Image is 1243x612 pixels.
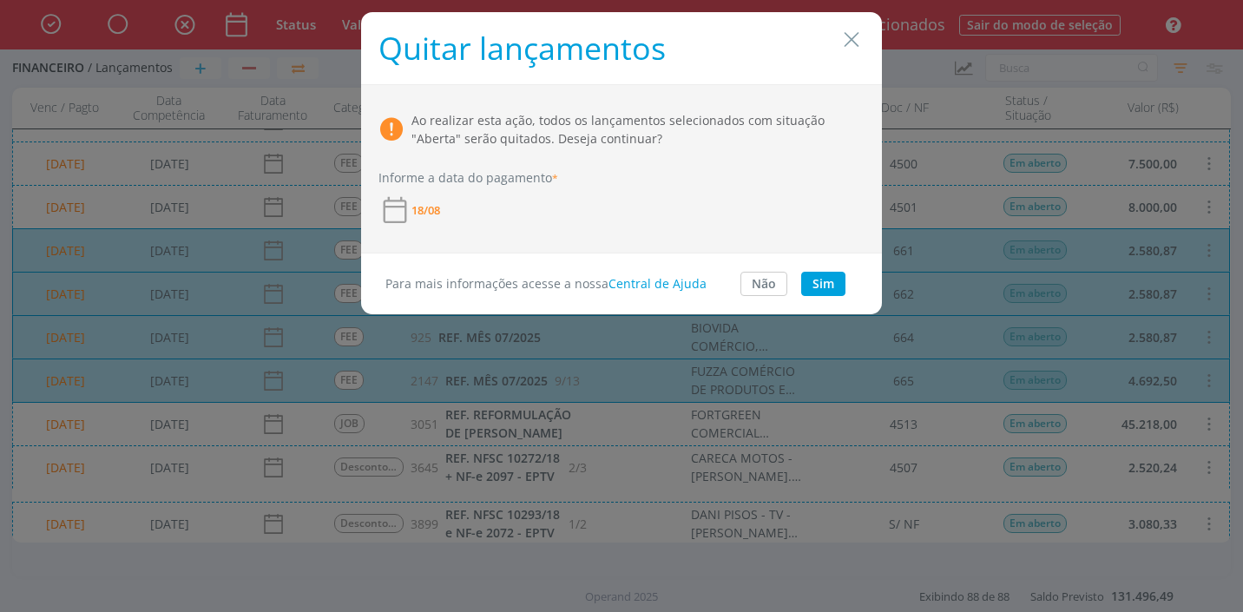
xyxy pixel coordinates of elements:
[411,205,440,216] span: 18/08
[801,272,845,296] button: Sim
[378,30,865,67] h1: Quitar lançamentos
[740,272,787,296] button: Não
[608,275,707,292] a: Central de Ajuda
[385,274,707,293] span: Para mais informações acesse a nossa
[378,168,558,187] label: Informe a data do pagamento
[361,12,882,314] div: dialog
[411,111,865,148] div: Ao realizar esta ação, todos os lançamentos selecionados com situação "Aberta" serão quitados. De...
[839,25,865,53] button: Close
